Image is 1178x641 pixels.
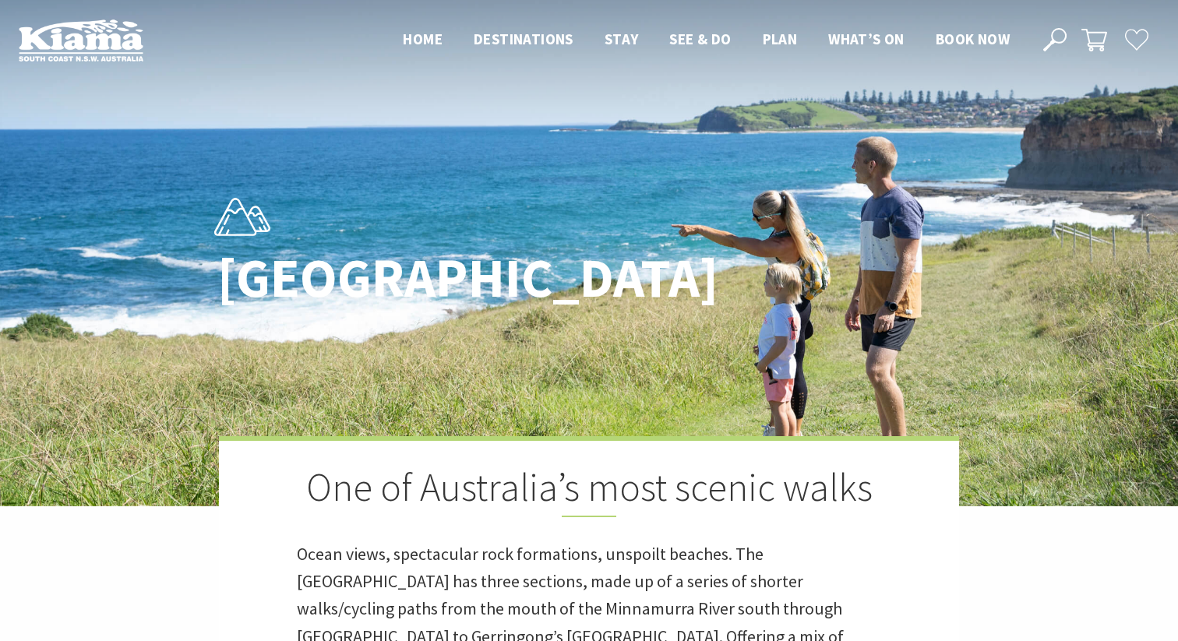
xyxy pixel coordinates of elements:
[605,30,639,48] span: Stay
[763,30,798,48] span: Plan
[297,464,881,517] h2: One of Australia’s most scenic walks
[828,30,905,48] span: What’s On
[217,248,658,308] h1: [GEOGRAPHIC_DATA]
[669,30,731,48] span: See & Do
[19,19,143,62] img: Kiama Logo
[403,30,443,48] span: Home
[936,30,1010,48] span: Book now
[474,30,573,48] span: Destinations
[387,27,1025,53] nav: Main Menu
